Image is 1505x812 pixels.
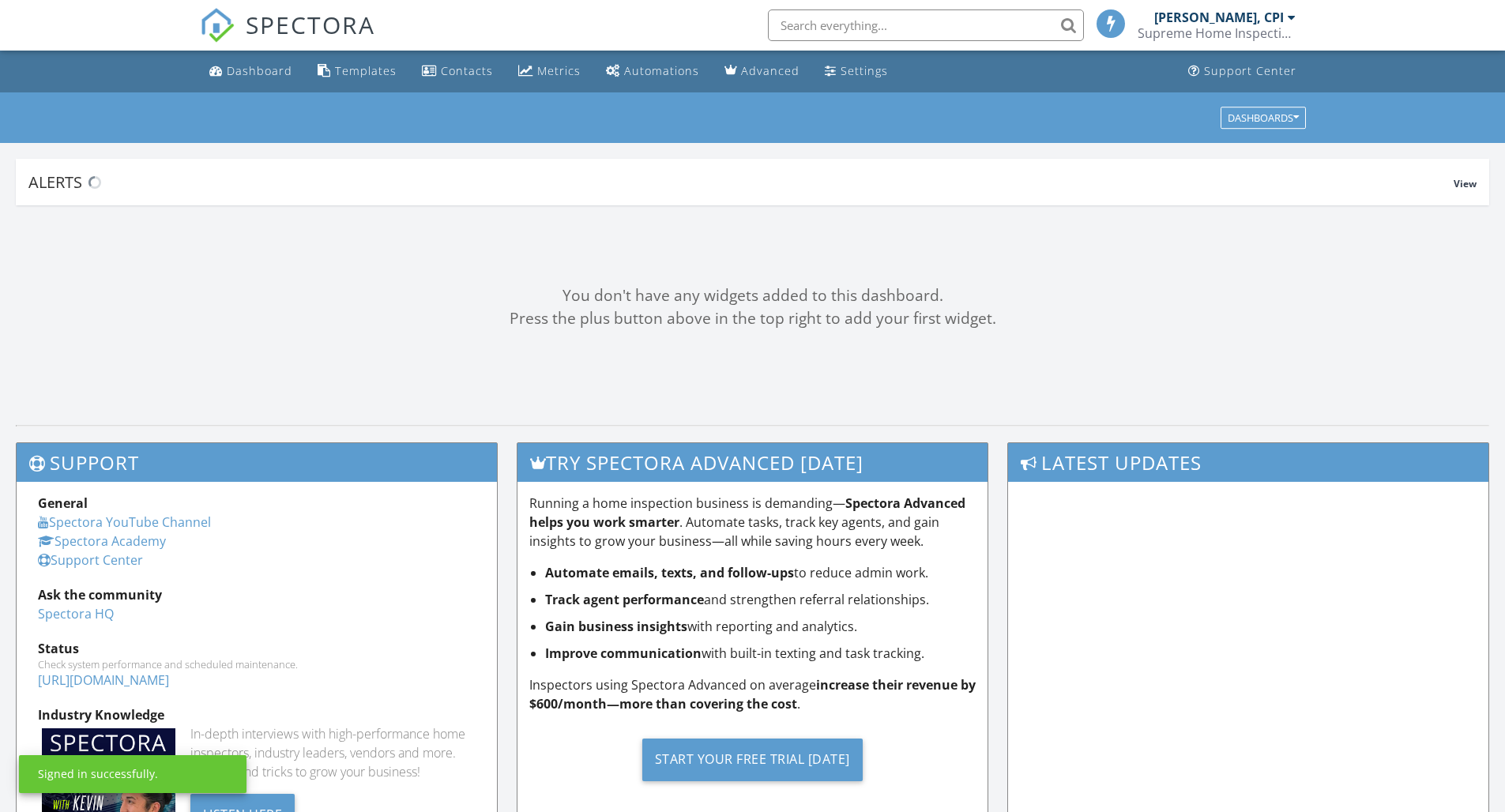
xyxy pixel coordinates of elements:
li: with built-in texting and task tracking. [545,644,976,663]
div: Contacts [441,63,493,78]
a: Templates [311,57,403,86]
div: Check system performance and scheduled maintenance. [38,658,476,671]
div: Industry Knowledge [38,705,476,724]
a: Contacts [416,57,499,86]
strong: Improve communication [545,645,702,662]
span: View [1454,177,1477,190]
div: Start Your Free Trial [DATE] [642,739,863,781]
div: Press the plus button above in the top right to add your first widget. [16,307,1489,330]
button: Dashboards [1221,107,1306,129]
span: SPECTORA [246,8,375,41]
strong: increase their revenue by $600/month—more than covering the cost [529,676,976,712]
div: [PERSON_NAME], CPI [1154,9,1284,25]
a: [URL][DOMAIN_NAME] [38,671,169,689]
a: Spectora HQ [38,605,114,622]
div: Ask the community [38,585,476,604]
p: Inspectors using Spectora Advanced on average . [529,675,976,713]
p: Running a home inspection business is demanding— . Automate tasks, track key agents, and gain ins... [529,494,976,551]
a: Advanced [718,57,806,86]
input: Search everything... [768,9,1084,41]
h3: Support [17,443,497,482]
div: Signed in successfully. [38,766,158,782]
a: Dashboard [203,57,299,86]
a: Spectora YouTube Channel [38,513,211,531]
div: Dashboard [227,63,292,78]
li: with reporting and analytics. [545,617,976,636]
div: Settings [841,63,888,78]
div: Dashboards [1228,112,1299,123]
div: Status [38,639,476,658]
div: Automations [624,63,699,78]
li: to reduce admin work. [545,563,976,582]
a: Support Center [38,551,143,569]
a: Metrics [512,57,587,86]
div: Support Center [1204,63,1296,78]
div: Metrics [537,63,581,78]
div: Supreme Home Inspections FL, Inc [1138,25,1296,41]
div: In-depth interviews with high-performance home inspectors, industry leaders, vendors and more. Ge... [190,724,476,781]
a: Automations (Basic) [600,57,705,86]
strong: Automate emails, texts, and follow-ups [545,564,794,581]
div: Templates [335,63,397,78]
strong: Spectora Advanced helps you work smarter [529,494,965,531]
div: You don't have any widgets added to this dashboard. [16,284,1489,307]
h3: Latest Updates [1008,443,1488,482]
strong: Gain business insights [545,618,687,635]
img: The Best Home Inspection Software - Spectora [200,8,235,43]
strong: General [38,494,88,512]
a: SPECTORA [200,21,375,55]
a: Support Center [1182,57,1303,86]
a: Start Your Free Trial [DATE] [529,726,976,793]
li: and strengthen referral relationships. [545,590,976,609]
a: Settings [818,57,894,86]
h3: Try spectora advanced [DATE] [517,443,988,482]
div: Advanced [741,63,800,78]
strong: Track agent performance [545,591,704,608]
div: Alerts [28,171,1454,193]
a: Spectora Academy [38,532,166,550]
